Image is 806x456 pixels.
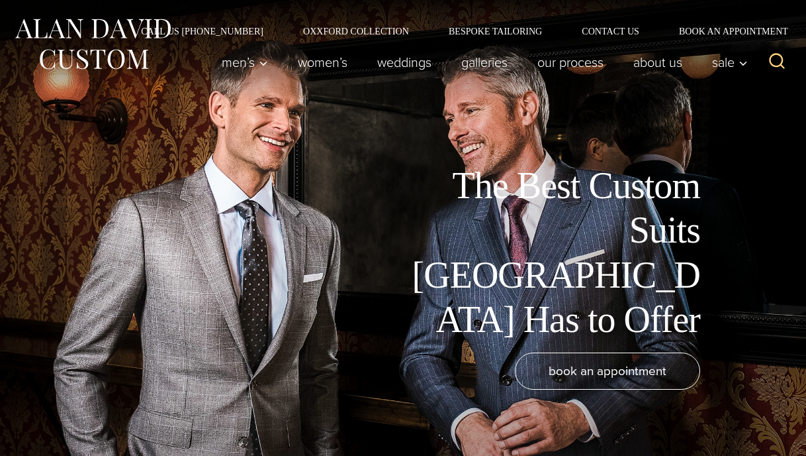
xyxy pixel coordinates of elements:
span: Men’s [222,56,268,69]
a: Call Us [PHONE_NUMBER] [121,27,283,36]
a: About Us [619,49,697,76]
span: Sale [712,56,748,69]
button: View Search Form [761,46,793,78]
a: Our Process [523,49,619,76]
nav: Secondary Navigation [121,27,793,36]
h1: The Best Custom Suits [GEOGRAPHIC_DATA] Has to Offer [402,164,700,342]
nav: Primary Navigation [207,49,755,76]
a: Women’s [283,49,363,76]
a: Book an Appointment [659,27,793,36]
a: Galleries [447,49,523,76]
a: weddings [363,49,447,76]
a: Bespoke Tailoring [429,27,562,36]
img: Alan David Custom [13,15,172,74]
a: book an appointment [515,353,700,390]
a: Oxxford Collection [283,27,429,36]
span: book an appointment [549,361,666,380]
a: Contact Us [562,27,659,36]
